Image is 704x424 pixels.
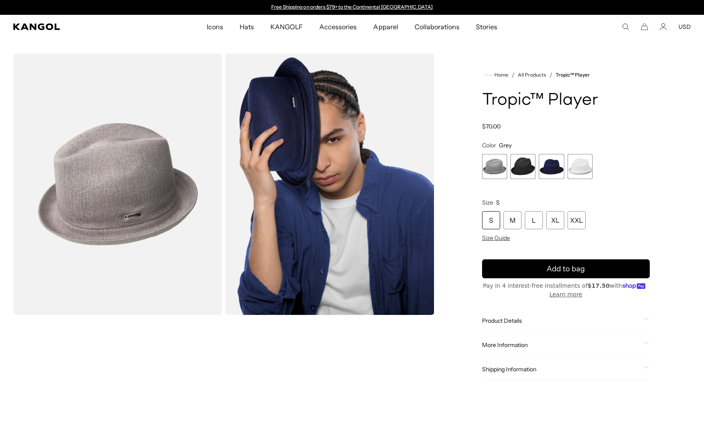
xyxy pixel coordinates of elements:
button: Cart [641,23,648,30]
span: Apparel [373,15,398,39]
a: Apparel [365,15,406,39]
span: Color [482,142,496,149]
div: Announcement [268,4,437,11]
span: Size [482,199,493,206]
div: 4 of 4 [568,154,593,179]
span: Accessories [319,15,357,39]
a: Stories [468,15,505,39]
label: Grey [482,154,507,179]
span: $70.00 [482,123,501,130]
div: S [482,211,500,229]
div: 1 of 2 [268,4,437,11]
div: XL [546,211,564,229]
span: Stories [476,15,497,39]
div: M [503,211,522,229]
span: More Information [482,341,640,349]
span: Grey [499,142,512,149]
span: Collaborations [415,15,459,39]
a: Accessories [311,15,365,39]
label: Navy [539,154,564,179]
a: Free Shipping on orders $79+ to the Continental [GEOGRAPHIC_DATA] [271,4,433,10]
img: color-grey [13,54,222,315]
span: Icons [207,15,223,39]
nav: breadcrumbs [482,70,650,80]
span: S [496,199,500,206]
a: All Products [518,72,546,78]
slideshow-component: Announcement bar [268,4,437,11]
product-gallery: Gallery Viewer [13,54,434,315]
span: Size Guide [482,234,510,242]
a: Tropic™ Player [556,72,590,78]
a: Account [660,23,667,30]
label: Black [510,154,536,179]
label: White [568,154,593,179]
div: 3 of 4 [539,154,564,179]
div: 1 of 4 [482,154,507,179]
button: USD [679,23,691,30]
span: Add to bag [547,263,585,275]
span: KANGOLF [270,15,303,39]
h1: Tropic™ Player [482,91,650,109]
div: XXL [568,211,586,229]
span: Home [493,72,508,78]
a: Hats [231,15,262,39]
summary: Search here [622,23,629,30]
a: Collaborations [406,15,468,39]
div: L [525,211,543,229]
span: Shipping Information [482,366,640,373]
a: KANGOLF [262,15,311,39]
span: Product Details [482,317,640,324]
button: Add to bag [482,259,650,278]
a: Icons [199,15,231,39]
div: 2 of 4 [510,154,536,179]
a: Home [485,71,508,79]
li: / [508,70,515,80]
a: Kangol [13,23,136,30]
span: Hats [240,15,254,39]
li: / [546,70,552,80]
